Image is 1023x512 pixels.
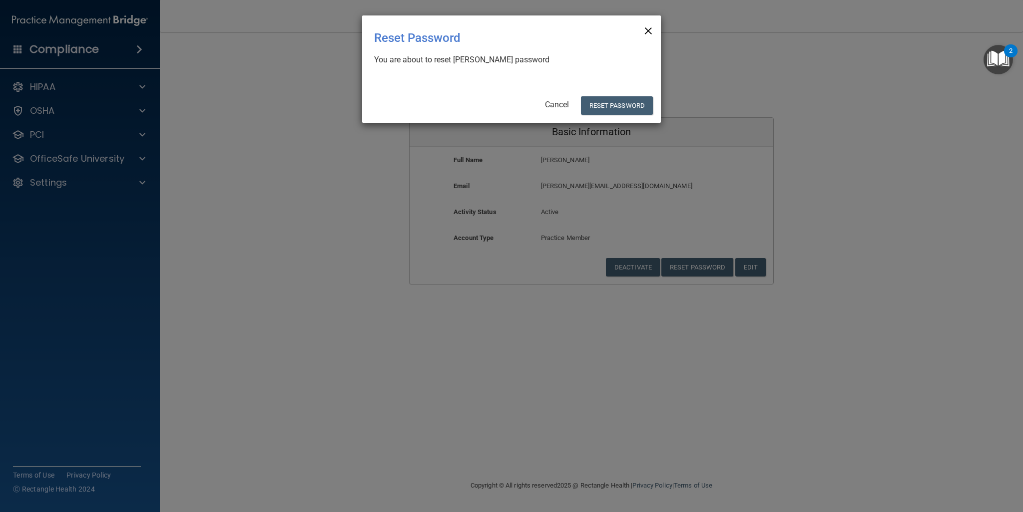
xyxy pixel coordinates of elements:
[581,96,653,115] button: Reset Password
[644,19,653,39] span: ×
[1009,51,1013,64] div: 2
[374,23,608,52] div: Reset Password
[545,100,569,109] a: Cancel
[984,45,1013,74] button: Open Resource Center, 2 new notifications
[851,442,1011,481] iframe: Drift Widget Chat Controller
[374,54,641,65] div: You are about to reset [PERSON_NAME] password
